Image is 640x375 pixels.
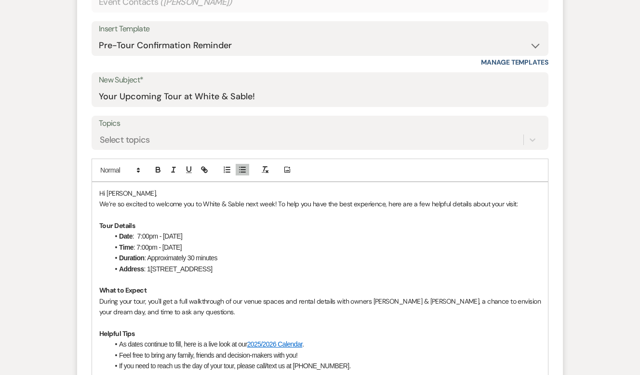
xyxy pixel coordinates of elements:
[109,339,541,349] li: As dates continue to fill, here is a live look at our .
[99,22,541,36] div: Insert Template
[247,340,303,348] a: 2025/2026 Calendar
[99,286,147,295] strong: What to Expect
[109,242,541,253] li: : 7:00pm - [DATE]
[119,265,144,273] strong: Address
[109,264,541,274] li: : 1
[99,188,541,199] p: Hi [PERSON_NAME],
[109,350,541,361] li: Feel free to bring any family, friends and decision-makers with you!
[100,133,150,146] div: Select topics
[150,265,212,273] span: [STREET_ADDRESS]
[99,73,541,87] label: New Subject*
[99,221,135,230] strong: Tour Details
[109,253,541,263] li: : Approximately 30 minutes
[99,117,541,131] label: Topics
[481,58,548,67] a: Manage Templates
[119,232,133,240] strong: Date
[119,254,144,262] strong: Duration
[109,231,541,241] li: : 7:00pm - [DATE]
[109,361,541,371] li: If you need to reach us the day of your tour, please call/text us at [PHONE_NUMBER].
[99,199,541,209] p: We’re so excited to welcome you to White & Sable next week! To help you have the best experience,...
[119,243,133,251] strong: Time
[99,296,541,318] p: During your tour, you'll get a full walkthrough of our venue spaces and rental details with owner...
[99,329,134,338] strong: Helpful Tips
